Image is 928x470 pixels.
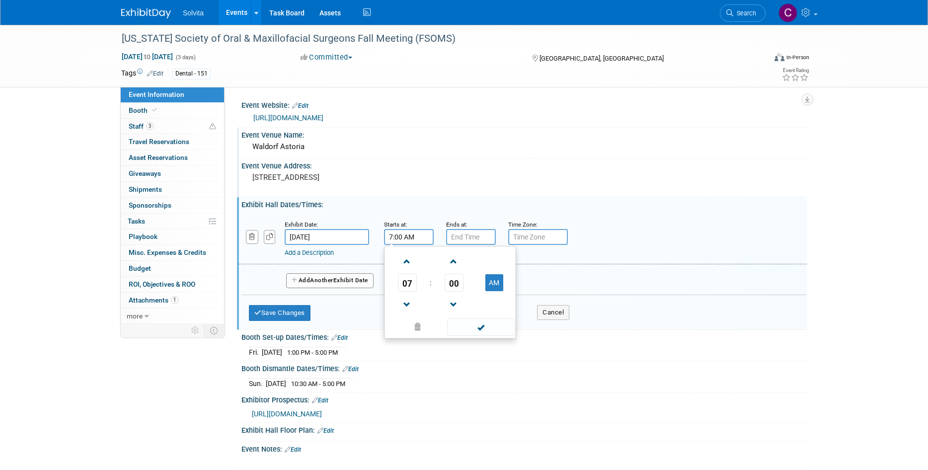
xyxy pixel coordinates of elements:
pre: [STREET_ADDRESS] [252,173,466,182]
a: Asset Reservations [121,150,224,165]
div: Booth Set-up Dates/Times: [241,330,807,343]
a: Booth [121,103,224,118]
td: : [428,274,433,292]
a: Edit [331,334,348,341]
span: [GEOGRAPHIC_DATA], [GEOGRAPHIC_DATA] [540,55,664,62]
a: Staff3 [121,119,224,134]
input: Date [285,229,369,245]
a: ROI, Objectives & ROO [121,277,224,292]
a: Decrement Hour [398,292,417,317]
span: Pick Minute [445,274,464,292]
span: Budget [129,264,151,272]
a: Edit [285,446,301,453]
button: Cancel [537,305,569,320]
input: Start Time [384,229,434,245]
span: Event Information [129,90,184,98]
a: more [121,309,224,324]
div: Event Format [707,52,809,67]
small: Ends at: [446,221,467,228]
a: [URL][DOMAIN_NAME] [252,410,322,418]
span: 10:30 AM - 5:00 PM [291,380,345,388]
span: Travel Reservations [129,138,189,146]
span: Solvita [183,9,204,17]
span: Misc. Expenses & Credits [129,248,206,256]
span: Giveaways [129,169,161,177]
span: to [143,53,152,61]
td: [DATE] [266,378,286,389]
a: Clear selection [387,320,448,334]
a: Increment Minute [445,248,464,274]
span: Shipments [129,185,162,193]
a: Edit [312,397,328,404]
span: Playbook [129,233,157,240]
i: Booth reservation complete [152,107,157,113]
button: Committed [297,52,356,63]
input: End Time [446,229,496,245]
span: Staff [129,122,154,130]
img: Format-Inperson.png [774,53,784,61]
small: Starts at: [384,221,407,228]
a: [URL][DOMAIN_NAME] [253,114,323,122]
span: [DATE] [DATE] [121,52,173,61]
span: Another [310,277,333,284]
div: Event Venue Name: [241,128,807,140]
div: Waldorf Astoria [249,139,799,155]
a: Giveaways [121,166,224,181]
a: Decrement Minute [445,292,464,317]
div: In-Person [786,54,809,61]
a: Budget [121,261,224,276]
div: Exhibit Hall Floor Plan: [241,423,807,436]
div: Dental - 151 [172,69,211,79]
div: Exhibitor Prospectus: [241,392,807,405]
img: Cindy Miller [778,3,797,22]
a: Event Information [121,87,224,102]
input: Time Zone [508,229,568,245]
td: Sun. [249,378,266,389]
td: Toggle Event Tabs [204,324,225,337]
a: Done [447,321,515,335]
span: Tasks [128,217,145,225]
span: 1 [171,296,178,304]
a: Increment Hour [398,248,417,274]
a: Playbook [121,229,224,244]
small: Time Zone: [508,221,538,228]
td: Personalize Event Tab Strip [187,324,204,337]
span: 1:00 PM - 5:00 PM [287,349,338,356]
div: Event Notes: [241,442,807,455]
a: Shipments [121,182,224,197]
span: Attachments [129,296,178,304]
a: Search [720,4,766,22]
button: AddAnotherExhibit Date [286,273,374,288]
span: Search [733,9,756,17]
span: Pick Hour [398,274,417,292]
span: more [127,312,143,320]
a: Travel Reservations [121,134,224,150]
a: Edit [342,366,359,373]
a: Edit [147,70,163,77]
a: Sponsorships [121,198,224,213]
div: [US_STATE] Society of Oral & Maxillofacial Surgeons Fall Meeting (FSOMS) [118,30,751,48]
span: Sponsorships [129,201,171,209]
div: Event Rating [782,68,809,73]
td: Tags [121,68,163,79]
span: 3 [146,122,154,130]
a: Misc. Expenses & Credits [121,245,224,260]
small: Exhibit Date: [285,221,318,228]
span: Potential Scheduling Conflict -- at least one attendee is tagged in another overlapping event. [209,122,216,131]
button: AM [485,274,503,291]
div: Booth Dismantle Dates/Times: [241,361,807,374]
span: (3 days) [175,54,196,61]
a: Attachments1 [121,293,224,308]
td: Fri. [249,347,262,357]
span: ROI, Objectives & ROO [129,280,195,288]
div: Event Venue Address: [241,158,807,171]
button: Save Changes [249,305,310,321]
a: Edit [317,427,334,434]
img: ExhibitDay [121,8,171,18]
a: Edit [292,102,309,109]
span: Asset Reservations [129,154,188,161]
a: Tasks [121,214,224,229]
span: Booth [129,106,159,114]
div: Event Website: [241,98,807,111]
